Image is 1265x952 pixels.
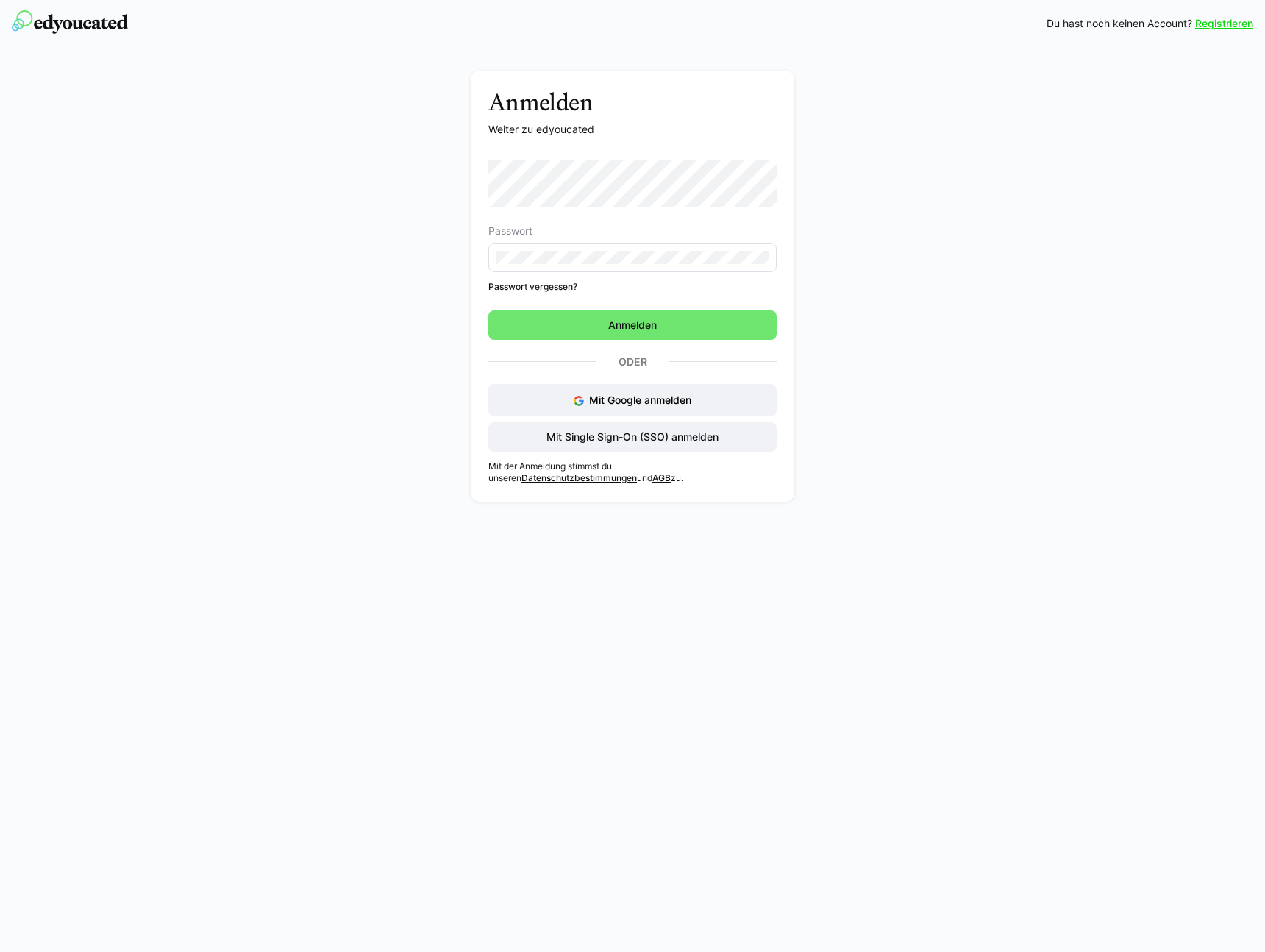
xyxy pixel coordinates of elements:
[521,472,637,483] a: Datenschutzbestimmungen
[596,352,669,372] p: Oder
[488,122,777,137] p: Weiter zu edyoucated
[589,394,691,406] span: Mit Google anmelden
[488,310,777,340] button: Anmelden
[652,472,671,483] a: AGB
[488,281,777,293] a: Passwort vergessen?
[488,88,777,116] h3: Anmelden
[1195,16,1253,31] a: Registrieren
[488,461,777,484] p: Mit der Anmeldung stimmst du unseren und zu.
[12,10,128,34] img: edyoucated
[1047,16,1192,31] span: Du hast noch keinen Account?
[488,422,777,452] button: Mit Single Sign-On (SSO) anmelden
[544,430,721,444] span: Mit Single Sign-On (SSO) anmelden
[488,225,532,237] span: Passwort
[606,318,659,333] span: Anmelden
[488,384,777,416] button: Mit Google anmelden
